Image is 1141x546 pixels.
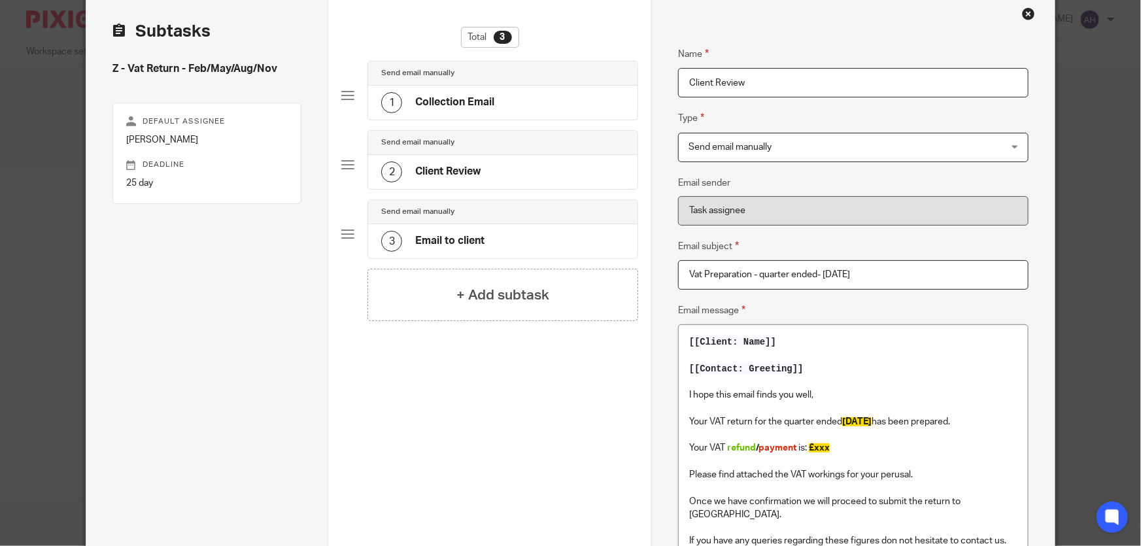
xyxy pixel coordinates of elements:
span: refund [727,443,756,452]
p: Please find attached the VAT workings for your perusal. [689,468,1017,481]
label: Email message [678,303,745,318]
span: £xxx [809,443,830,452]
input: Subject [678,260,1029,290]
p: 25 day [126,177,288,190]
p: I hope this email finds you well, [689,388,1017,401]
h4: Send email manually [381,137,454,148]
p: [PERSON_NAME] [126,133,288,146]
div: Total [461,27,519,48]
h4: + Add subtask [456,285,549,305]
label: Email subject [678,239,739,254]
h4: Collection Email [415,95,494,109]
label: Email sender [678,177,730,190]
h4: Email to client [415,234,485,248]
div: 1 [381,92,402,113]
span: [DATE] [842,417,872,426]
label: Type [678,111,704,126]
label: Name [678,46,709,61]
span: [[Contact: Greeting]] [689,364,804,374]
span: [[Client: Name]] [689,337,776,347]
div: 2 [381,162,402,182]
h4: Z - Vat Return - Feb/May/Aug/Nov [112,62,301,76]
span: payment [758,443,796,452]
p: Default assignee [126,116,288,127]
span: Send email manually [689,143,772,152]
h4: Send email manually [381,207,454,217]
h4: Send email manually [381,68,454,78]
p: Your VAT return for the quarter ended has been prepared. [689,415,1017,428]
p: Deadline [126,160,288,170]
strong: / [725,443,798,452]
div: 3 [381,231,402,252]
p: Your VAT is: [689,441,1017,454]
h2: Subtasks [112,20,211,43]
div: 3 [494,31,512,44]
h4: Client Review [415,165,481,179]
p: Once we have confirmation we will proceed to submit the return to [GEOGRAPHIC_DATA]. [689,495,1017,522]
div: Close this dialog window [1022,7,1035,20]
